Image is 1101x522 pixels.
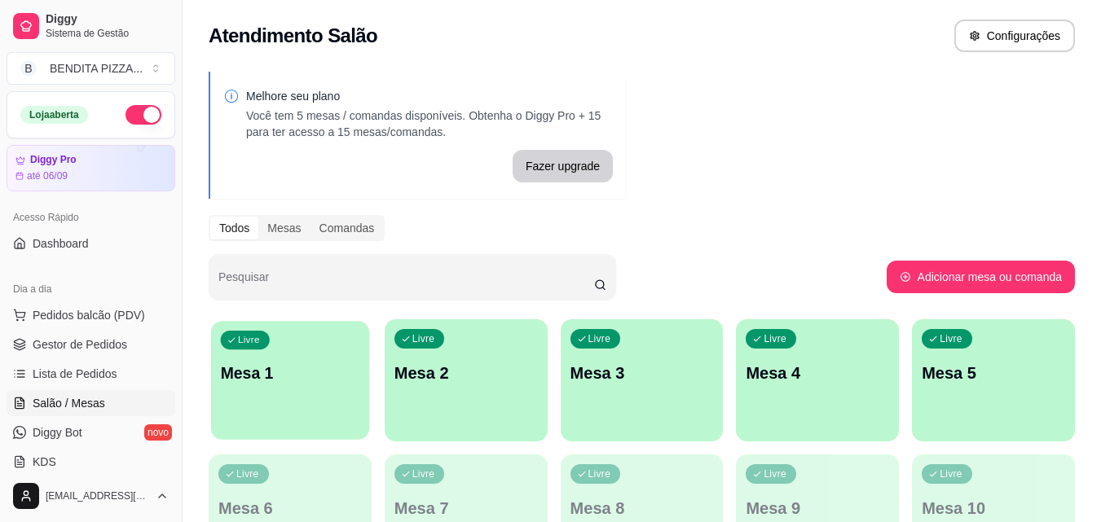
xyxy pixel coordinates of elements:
p: Mesa 7 [394,497,538,520]
p: Livre [940,467,962,480]
span: Salão / Mesas [33,395,105,411]
p: Livre [412,332,435,345]
p: Melhore seu plano [246,88,613,104]
p: Mesa 2 [394,362,538,384]
button: Alterar Status [126,105,161,125]
p: Livre [940,332,962,345]
button: Configurações [954,20,1075,52]
div: Dia a dia [7,276,175,302]
p: Mesa 10 [922,497,1065,520]
div: BENDITA PIZZA ... [50,60,143,77]
a: DiggySistema de Gestão [7,7,175,46]
button: LivreMesa 5 [912,319,1075,441]
div: Loja aberta [20,106,88,124]
span: Lista de Pedidos [33,366,117,382]
a: Diggy Botnovo [7,419,175,445]
button: LivreMesa 2 [385,319,548,441]
p: Mesa 5 [922,362,1065,384]
article: até 06/09 [27,169,68,182]
span: Diggy Bot [33,424,82,441]
button: Select a team [7,52,175,85]
span: B [20,60,37,77]
p: Livre [764,467,786,480]
p: Livre [236,467,259,480]
a: Gestor de Pedidos [7,331,175,358]
button: Pedidos balcão (PDV) [7,302,175,328]
div: Mesas [258,217,310,239]
p: Mesa 8 [570,497,714,520]
p: Mesa 6 [218,497,362,520]
button: LivreMesa 4 [736,319,899,441]
a: Diggy Proaté 06/09 [7,145,175,191]
span: Dashboard [33,235,89,252]
span: [EMAIL_ADDRESS][DOMAIN_NAME] [46,489,149,502]
span: Sistema de Gestão [46,27,169,40]
div: Comandas [310,217,384,239]
a: Salão / Mesas [7,390,175,416]
button: Adicionar mesa ou comanda [887,261,1075,293]
button: LivreMesa 1 [211,321,369,440]
p: Mesa 3 [570,362,714,384]
button: LivreMesa 3 [561,319,724,441]
p: Livre [588,332,611,345]
p: Livre [588,467,611,480]
div: Acesso Rápido [7,204,175,230]
span: Pedidos balcão (PDV) [33,307,145,323]
span: KDS [33,454,56,470]
a: Lista de Pedidos [7,361,175,387]
p: Livre [238,334,260,347]
span: Diggy [46,12,169,27]
a: KDS [7,449,175,475]
input: Pesquisar [218,275,594,292]
p: Mesa 1 [221,362,360,384]
h2: Atendimento Salão [209,23,377,49]
span: Gestor de Pedidos [33,336,127,353]
p: Livre [764,332,786,345]
div: Todos [210,217,258,239]
p: Livre [412,467,435,480]
button: [EMAIL_ADDRESS][DOMAIN_NAME] [7,476,175,515]
p: Você tem 5 mesas / comandas disponíveis. Obtenha o Diggy Pro + 15 para ter acesso a 15 mesas/coma... [246,107,613,140]
article: Diggy Pro [30,154,77,166]
p: Mesa 9 [746,497,889,520]
p: Mesa 4 [746,362,889,384]
a: Dashboard [7,230,175,257]
button: Fazer upgrade [513,150,613,182]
